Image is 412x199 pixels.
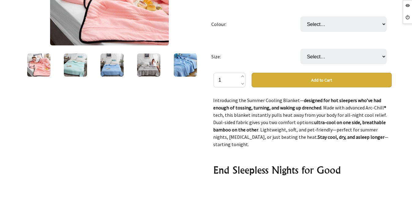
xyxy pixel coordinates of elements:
[318,134,385,140] strong: Stay cool, dry, and asleep longer
[137,53,160,77] img: Summer Cooling Blanket
[213,97,392,148] p: Introducing the Summer Cooling Blanket— . Made with advanced Arc-Chill® tech, this blanket instan...
[27,53,50,77] img: Summer Cooling Blanket
[211,8,301,40] td: Colour:
[64,53,87,77] img: Summer Cooling Blanket
[174,53,197,77] img: Summer Cooling Blanket
[252,73,392,87] button: Add to Cart
[213,163,392,177] h2: End Sleepless Nights for Good
[100,53,124,77] img: Summer Cooling Blanket
[211,40,301,73] td: Size:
